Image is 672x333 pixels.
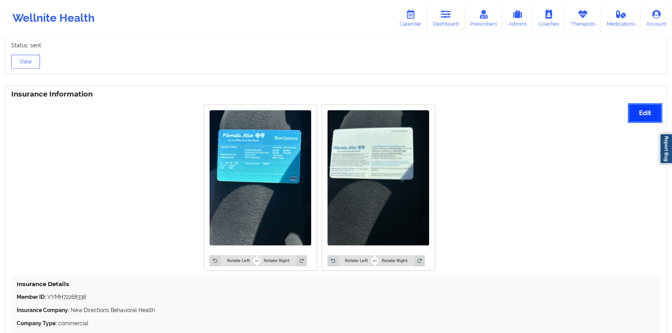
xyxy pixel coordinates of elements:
[327,255,374,266] button: Rotate Left
[17,306,655,314] p: New Directions Behavioral Health
[17,294,46,300] strong: Member ID:
[427,5,464,31] a: Dashboard
[11,55,40,69] button: View
[565,5,601,31] a: Therapists
[464,5,503,31] a: Prescribers
[376,255,425,266] button: Rotate Right
[502,5,533,31] a: Admins
[17,319,655,327] p: commercial
[394,5,427,31] a: Calendar
[210,255,256,266] button: Rotate Left
[258,255,307,266] button: Rotate Right
[327,110,429,245] img: Gelemy Florez
[17,307,69,313] strong: Insurance Company:
[210,110,311,245] img: Gelemy Florez
[660,133,672,164] a: Report Bug
[629,105,661,121] button: Edit
[17,293,655,301] p: VYMH72268338
[533,5,565,31] a: Coaches
[17,320,57,326] strong: Company Type:
[641,5,672,31] a: Account
[11,41,661,49] p: Status: sent
[11,90,661,99] h3: Insurance Information
[601,5,641,31] a: Medications
[17,280,655,288] h4: Insurance Details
